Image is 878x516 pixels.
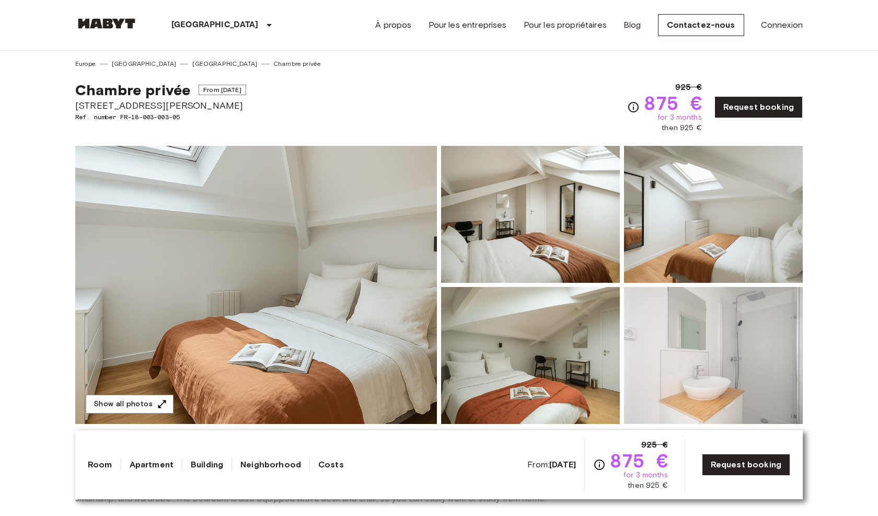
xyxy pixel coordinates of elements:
span: for 3 months [657,112,702,123]
svg: Check cost overview for full price breakdown. Please note that discounts apply to new joiners onl... [593,458,606,471]
p: [GEOGRAPHIC_DATA] [171,19,259,31]
span: for 3 months [623,470,668,480]
img: Marketing picture of unit FR-18-003-003-05 [75,146,437,424]
span: 925 € [675,81,702,94]
b: [DATE] [549,460,576,469]
img: Picture of unit FR-18-003-003-05 [624,146,803,283]
a: Contactez-nous [658,14,744,36]
span: 875 € [644,94,702,112]
span: 925 € [641,439,668,451]
a: [GEOGRAPHIC_DATA] [192,59,257,68]
span: [STREET_ADDRESS][PERSON_NAME] [75,99,246,112]
a: Blog [623,19,641,31]
a: Apartment [130,458,174,471]
a: Building [191,458,223,471]
a: Request booking [702,454,790,476]
a: Costs [318,458,344,471]
span: Chambre privée [75,81,190,99]
span: Ref. number FR-18-003-003-05 [75,112,246,122]
svg: Check cost overview for full price breakdown. Please note that discounts apply to new joiners onl... [627,101,640,113]
a: Request booking [714,96,803,118]
a: Room [88,458,112,471]
span: then 925 € [628,480,668,491]
a: Chambre privée [273,59,321,68]
img: Picture of unit FR-18-003-003-05 [441,146,620,283]
a: Europe [75,59,96,68]
a: [GEOGRAPHIC_DATA] [112,59,177,68]
span: From: [527,459,576,471]
span: From [DATE] [199,85,246,95]
a: À propos [375,19,411,31]
img: Picture of unit FR-18-003-003-05 [624,287,803,424]
img: Habyt [75,18,138,29]
a: Pour les entreprises [429,19,507,31]
img: Picture of unit FR-18-003-003-05 [441,287,620,424]
a: Neighborhood [240,458,301,471]
button: Show all photos [86,395,174,414]
span: 875 € [610,451,668,470]
a: Pour les propriétaires [524,19,607,31]
a: Connexion [761,19,803,31]
span: then 925 € [662,123,702,133]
